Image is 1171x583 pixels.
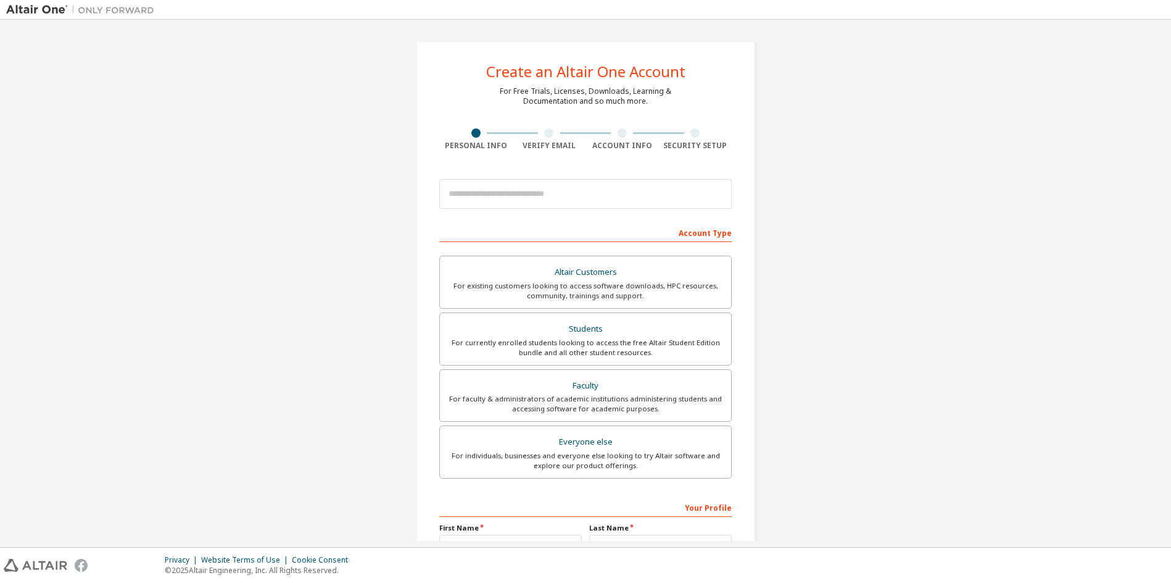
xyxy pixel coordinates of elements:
[513,141,586,151] div: Verify Email
[447,451,724,471] div: For individuals, businesses and everyone else looking to try Altair software and explore our prod...
[447,281,724,301] div: For existing customers looking to access software downloads, HPC resources, community, trainings ...
[589,523,732,533] label: Last Name
[447,338,724,358] div: For currently enrolled students looking to access the free Altair Student Edition bundle and all ...
[75,559,88,572] img: facebook.svg
[486,64,685,79] div: Create an Altair One Account
[439,497,732,517] div: Your Profile
[165,555,201,565] div: Privacy
[439,523,582,533] label: First Name
[447,434,724,451] div: Everyone else
[447,264,724,281] div: Altair Customers
[659,141,732,151] div: Security Setup
[4,559,67,572] img: altair_logo.svg
[165,565,355,576] p: © 2025 Altair Engineering, Inc. All Rights Reserved.
[447,394,724,414] div: For faculty & administrators of academic institutions administering students and accessing softwa...
[500,86,671,106] div: For Free Trials, Licenses, Downloads, Learning & Documentation and so much more.
[447,321,724,338] div: Students
[439,141,513,151] div: Personal Info
[439,222,732,242] div: Account Type
[6,4,160,16] img: Altair One
[292,555,355,565] div: Cookie Consent
[201,555,292,565] div: Website Terms of Use
[585,141,659,151] div: Account Info
[447,377,724,395] div: Faculty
